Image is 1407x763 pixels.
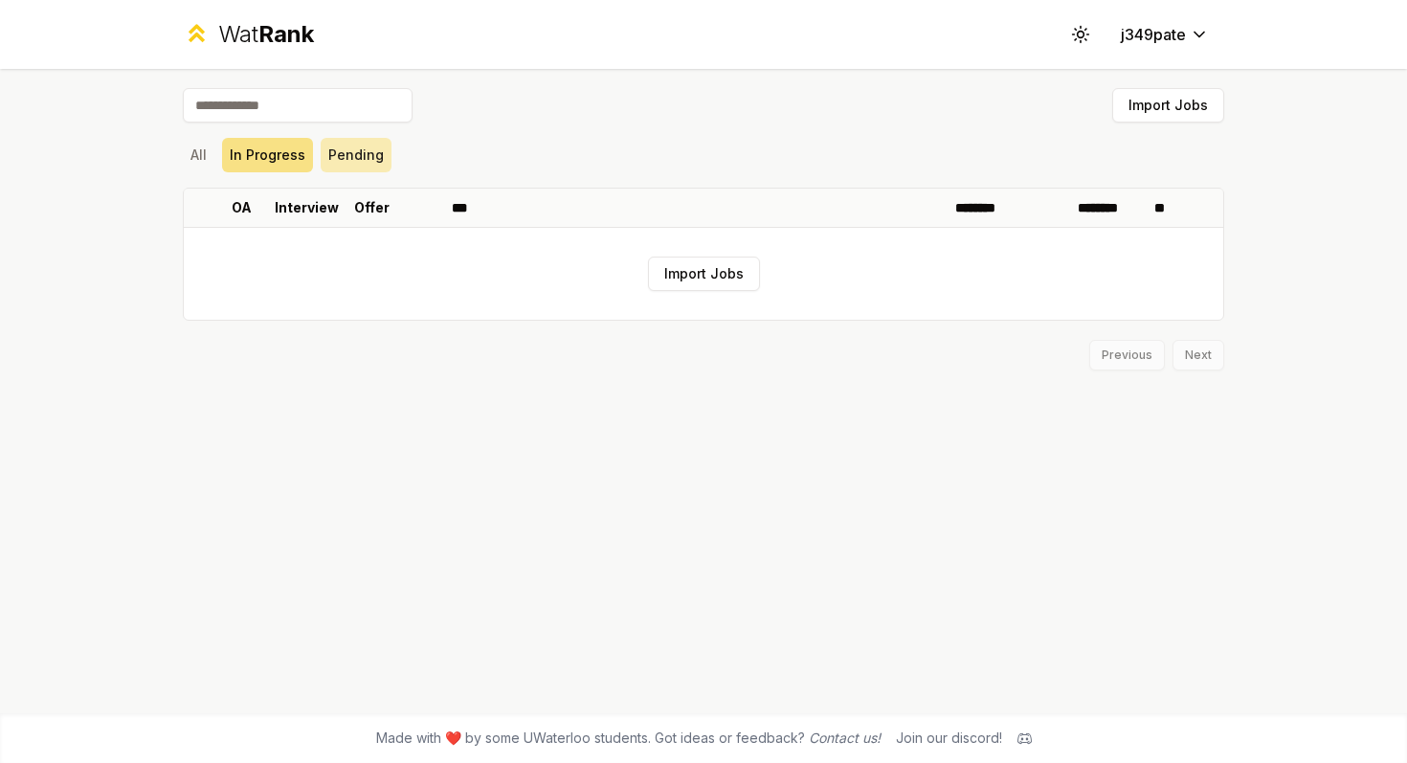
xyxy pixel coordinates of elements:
[1112,88,1224,123] button: Import Jobs
[232,198,252,217] p: OA
[275,198,339,217] p: Interview
[648,257,760,291] button: Import Jobs
[376,729,881,748] span: Made with ❤️ by some UWaterloo students. Got ideas or feedback?
[809,729,881,746] a: Contact us!
[321,138,391,172] button: Pending
[1121,23,1186,46] span: j349pate
[896,729,1002,748] div: Join our discord!
[183,19,314,50] a: WatRank
[354,198,390,217] p: Offer
[183,138,214,172] button: All
[258,20,314,48] span: Rank
[1105,17,1224,52] button: j349pate
[218,19,314,50] div: Wat
[222,138,313,172] button: In Progress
